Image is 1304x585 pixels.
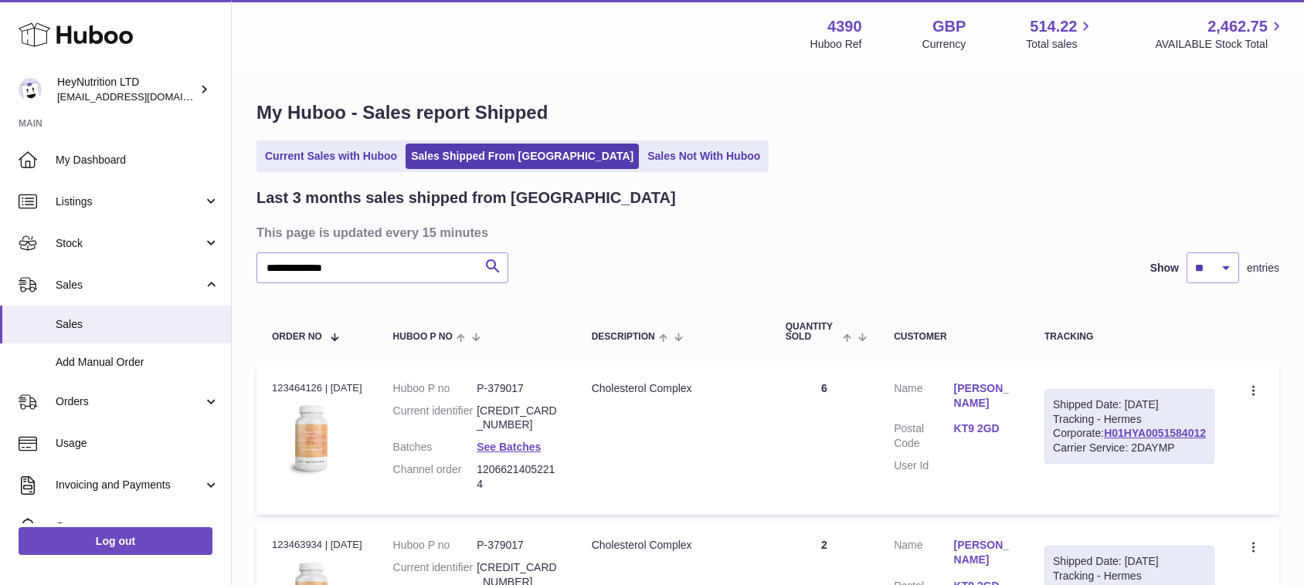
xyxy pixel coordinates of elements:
[1207,16,1268,37] span: 2,462.75
[894,458,953,473] dt: User Id
[272,381,362,395] div: 123464126 | [DATE]
[256,188,676,208] h2: Last 3 months sales shipped from [GEOGRAPHIC_DATA]
[1053,397,1206,412] div: Shipped Date: [DATE]
[894,381,953,414] dt: Name
[57,75,196,104] div: HeyNutrition LTD
[1044,332,1214,342] div: Tracking
[19,78,42,101] img: info@heynutrition.com
[642,144,766,169] a: Sales Not With Huboo
[56,355,219,370] span: Add Manual Order
[894,421,953,451] dt: Postal Code
[56,519,219,534] span: Cases
[954,538,1014,567] a: [PERSON_NAME]
[256,224,1275,241] h3: This page is updated every 15 minutes
[56,394,203,409] span: Orders
[1104,427,1206,439] a: H01HYA0051584012
[592,538,755,553] div: Cholesterol Complex
[770,366,878,515] td: 6
[477,441,541,453] a: See Batches
[393,332,453,342] span: Huboo P no
[954,381,1014,411] a: [PERSON_NAME]
[592,381,755,396] div: Cholesterol Complex
[477,462,561,492] dd: 12066214052214
[260,144,402,169] a: Current Sales with Huboo
[56,236,203,251] span: Stock
[393,404,477,433] dt: Current identifier
[272,400,349,477] img: 43901725566350.jpg
[1053,554,1206,569] div: Shipped Date: [DATE]
[406,144,639,169] a: Sales Shipped From [GEOGRAPHIC_DATA]
[1053,441,1206,455] div: Carrier Service: 2DAYMP
[1155,37,1285,52] span: AVAILABLE Stock Total
[256,100,1279,125] h1: My Huboo - Sales report Shipped
[56,436,219,451] span: Usage
[56,478,203,492] span: Invoicing and Payments
[56,194,203,209] span: Listings
[1044,389,1214,465] div: Tracking - Hermes Corporate:
[56,153,219,167] span: My Dashboard
[393,440,477,455] dt: Batches
[1150,261,1179,276] label: Show
[1026,16,1095,52] a: 514.22 Total sales
[56,317,219,332] span: Sales
[932,16,966,37] strong: GBP
[786,322,839,342] span: Quantity Sold
[57,90,227,103] span: [EMAIL_ADDRESS][DOMAIN_NAME]
[1026,37,1095,52] span: Total sales
[477,538,561,553] dd: P-379017
[19,527,212,555] a: Log out
[1030,16,1077,37] span: 514.22
[922,37,966,52] div: Currency
[393,381,477,396] dt: Huboo P no
[393,538,477,553] dt: Huboo P no
[894,332,1014,342] div: Customer
[1247,261,1279,276] span: entries
[272,538,362,552] div: 123463934 | [DATE]
[592,332,655,342] span: Description
[827,16,862,37] strong: 4390
[272,332,322,342] span: Order No
[393,462,477,492] dt: Channel order
[477,404,561,433] dd: [CREDIT_CARD_NUMBER]
[1155,16,1285,52] a: 2,462.75 AVAILABLE Stock Total
[477,381,561,396] dd: P-379017
[954,421,1014,436] a: KT9 2GD
[56,278,203,292] span: Sales
[894,538,953,571] dt: Name
[810,37,862,52] div: Huboo Ref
